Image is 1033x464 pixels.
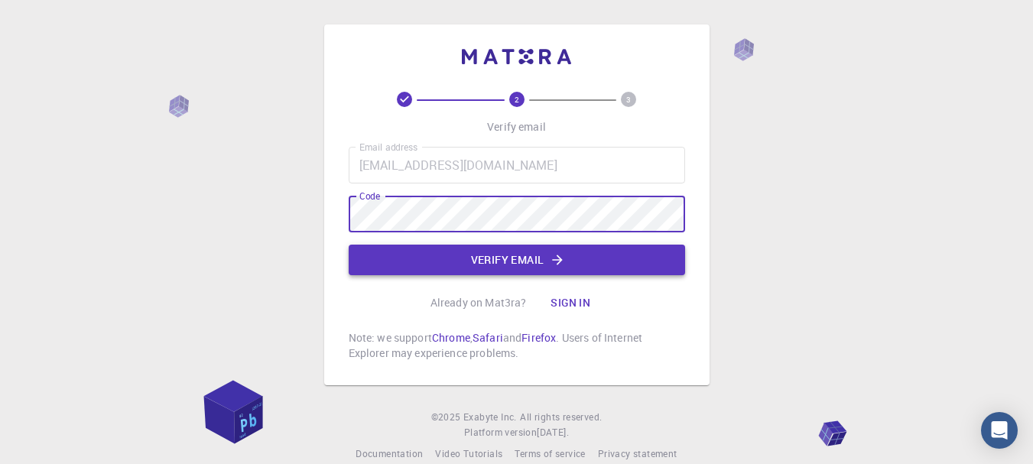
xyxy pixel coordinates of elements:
span: Documentation [356,447,423,459]
p: Note: we support , and . Users of Internet Explorer may experience problems. [349,330,685,361]
label: Email address [359,141,417,154]
a: Safari [473,330,503,345]
button: Sign in [538,287,603,318]
span: [DATE] . [537,426,569,438]
a: [DATE]. [537,425,569,440]
span: Exabyte Inc. [463,410,517,423]
a: Exabyte Inc. [463,410,517,425]
a: Video Tutorials [435,446,502,462]
a: Documentation [356,446,423,462]
span: Privacy statement [598,447,677,459]
span: © 2025 [431,410,463,425]
p: Already on Mat3ra? [430,295,527,310]
a: Privacy statement [598,446,677,462]
text: 3 [626,94,631,105]
button: Verify email [349,245,685,275]
a: Firefox [521,330,556,345]
text: 2 [515,94,519,105]
a: Terms of service [515,446,585,462]
span: Video Tutorials [435,447,502,459]
label: Code [359,190,380,203]
span: Platform version [464,425,537,440]
p: Verify email [487,119,546,135]
a: Chrome [432,330,470,345]
div: Open Intercom Messenger [981,412,1018,449]
span: Terms of service [515,447,585,459]
span: All rights reserved. [520,410,602,425]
